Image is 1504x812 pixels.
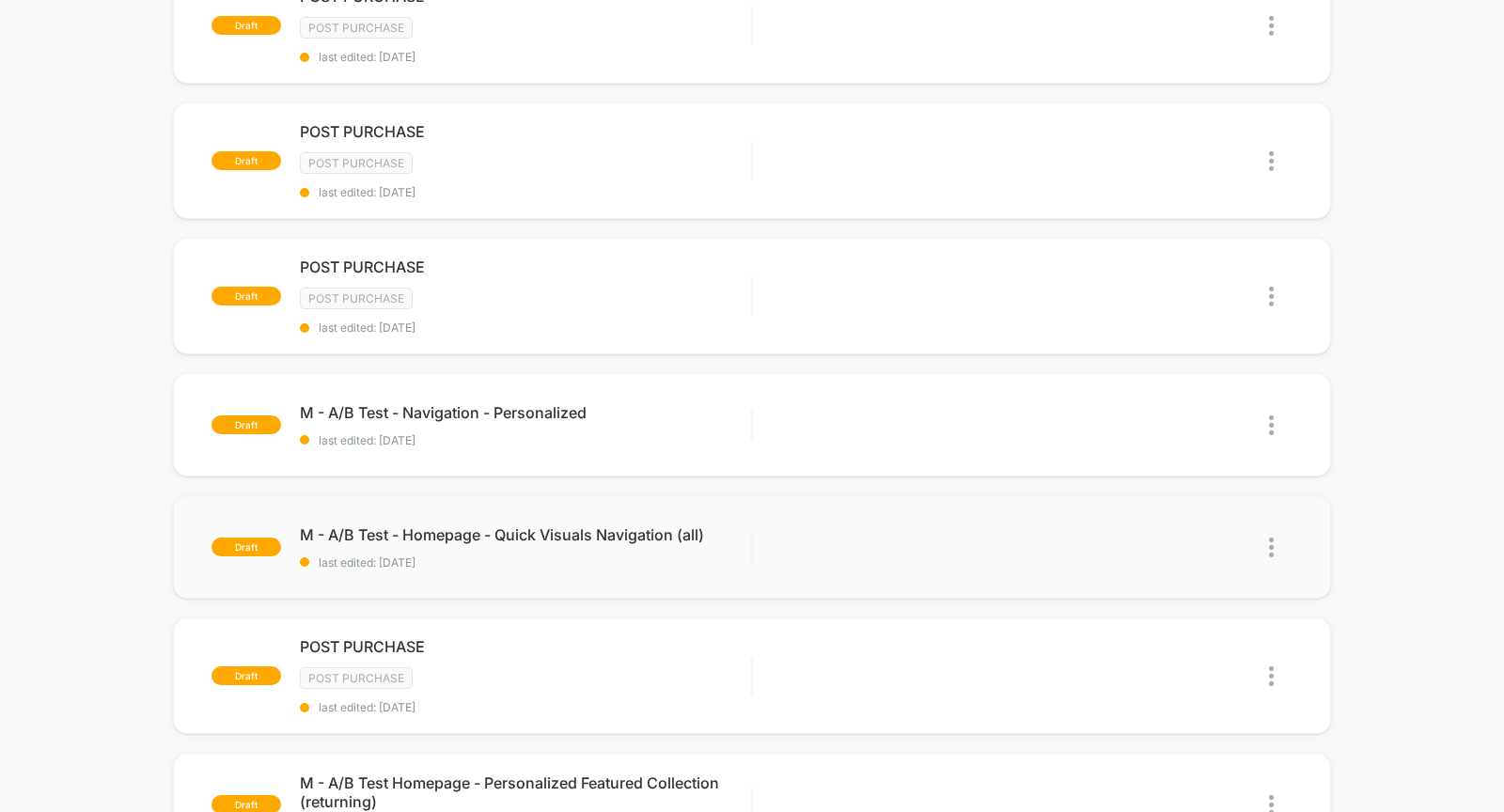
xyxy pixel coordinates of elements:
span: M - A/B Test - Homepage - Quick Visuals Navigation (all) [300,525,751,544]
span: M - A/B Test - Navigation - Personalized [300,403,751,422]
span: Post Purchase [300,17,413,39]
span: last edited: [DATE] [300,320,751,335]
img: close [1269,151,1274,171]
span: draft [211,287,281,305]
img: close [1269,16,1274,36]
img: close [1269,415,1274,435]
span: POST PURCHASE [300,637,751,656]
span: draft [211,666,281,685]
span: M - A/B Test Homepage - Personalized Featured Collection (returning) [300,773,751,811]
span: draft [211,16,281,35]
span: POST PURCHASE [300,122,751,141]
span: last edited: [DATE] [300,700,751,714]
img: close [1269,666,1274,686]
span: draft [211,151,281,170]
img: close [1269,538,1274,557]
span: last edited: [DATE] [300,185,751,199]
span: draft [211,538,281,556]
span: last edited: [DATE] [300,50,751,64]
span: last edited: [DATE] [300,555,751,570]
img: close [1269,287,1274,306]
span: Post Purchase [300,288,413,309]
span: last edited: [DATE] [300,433,751,447]
span: Post Purchase [300,667,413,689]
span: POST PURCHASE [300,258,751,276]
span: Post Purchase [300,152,413,174]
span: draft [211,415,281,434]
